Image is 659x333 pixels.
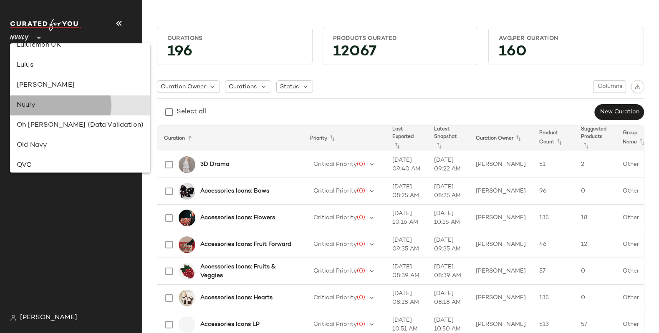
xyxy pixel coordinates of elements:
[10,28,29,43] span: Nuuly
[200,213,275,222] b: Accessories Icons: Flowers
[533,285,574,311] td: 135
[469,151,533,178] td: [PERSON_NAME]
[574,231,616,258] td: 12
[427,258,469,285] td: [DATE] 08:39 AM
[427,205,469,231] td: [DATE] 10:16 AM
[574,126,616,151] th: Suggested Products
[593,80,626,93] button: Columns
[427,231,469,258] td: [DATE] 09:35 AM
[280,83,299,91] span: Status
[157,126,303,151] th: Curation
[427,151,469,178] td: [DATE] 09:22 AM
[616,285,658,311] td: Other
[574,205,616,231] td: 18
[13,83,22,91] img: svg%3e
[574,258,616,285] td: 0
[533,231,574,258] td: 46
[200,293,273,302] b: Accessories Icons: Hearts
[10,19,81,31] img: cfy_white_logo.C9jOOHJF.svg
[533,205,574,231] td: 135
[469,205,533,231] td: [PERSON_NAME]
[616,151,658,178] td: Other
[179,156,195,173] img: 92526904_011_b
[313,188,357,194] span: Critical Priority
[27,82,60,92] span: Dashboard
[574,285,616,311] td: 0
[177,107,206,117] div: Select all
[616,178,658,205] td: Other
[499,35,634,43] div: Avg.per Curation
[599,109,639,115] span: New Curation
[179,290,195,306] img: 104449954_015_b
[200,160,230,169] b: 3D Drama
[616,231,658,258] td: Other
[28,99,66,108] span: All Products
[179,263,195,280] img: 104969670_262_b
[427,178,469,205] td: [DATE] 08:25 AM
[616,126,658,151] th: Group Name
[179,236,195,253] img: 103040366_012_b14
[357,241,365,248] span: (0)
[386,126,427,151] th: Last Exported
[167,35,302,43] div: Curations
[635,84,641,90] img: svg%3e
[200,320,260,329] b: Accessories Icons LP
[313,295,357,301] span: Critical Priority
[386,258,427,285] td: [DATE] 08:39 AM
[357,295,365,301] span: (0)
[357,188,365,194] span: (0)
[83,115,93,125] span: (0)
[616,205,658,231] td: Other
[313,241,357,248] span: Critical Priority
[492,46,640,61] div: 160
[386,285,427,311] td: [DATE] 08:18 AM
[179,183,195,200] img: 105269385_001_b
[10,315,17,321] img: svg%3e
[200,187,269,195] b: Accessories Icons: Bows
[333,35,468,43] div: Products Curated
[597,83,622,90] span: Columns
[313,215,357,221] span: Critical Priority
[179,210,195,226] img: 103040366_060_b14
[313,321,357,328] span: Critical Priority
[303,126,386,151] th: Priority
[200,240,291,249] b: Accessories Icons: Fruit Forward
[161,83,206,91] span: Curation Owner
[357,161,365,168] span: (0)
[386,231,427,258] td: [DATE] 09:35 AM
[469,126,533,151] th: Curation Owner
[533,126,574,151] th: Product Count
[357,215,365,221] span: (0)
[574,178,616,205] td: 0
[357,268,365,274] span: (0)
[469,285,533,311] td: [PERSON_NAME]
[200,263,293,280] b: Accessories Icons: Fruits & Veggies
[326,46,475,61] div: 12067
[313,161,357,168] span: Critical Priority
[427,126,469,151] th: Latest Snapshot
[469,231,533,258] td: [PERSON_NAME]
[469,178,533,205] td: [PERSON_NAME]
[386,205,427,231] td: [DATE] 10:16 AM
[616,258,658,285] td: Other
[28,132,58,142] span: Curations
[574,151,616,178] td: 2
[533,151,574,178] td: 51
[594,104,644,120] button: New Curation
[313,268,357,274] span: Critical Priority
[161,46,309,61] div: 196
[533,258,574,285] td: 57
[533,178,574,205] td: 96
[386,151,427,178] td: [DATE] 09:40 AM
[28,115,83,125] span: Global Clipboards
[229,83,257,91] span: Curations
[357,321,365,328] span: (0)
[469,258,533,285] td: [PERSON_NAME]
[427,285,469,311] td: [DATE] 08:18 AM
[20,313,77,323] span: [PERSON_NAME]
[386,178,427,205] td: [DATE] 08:25 AM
